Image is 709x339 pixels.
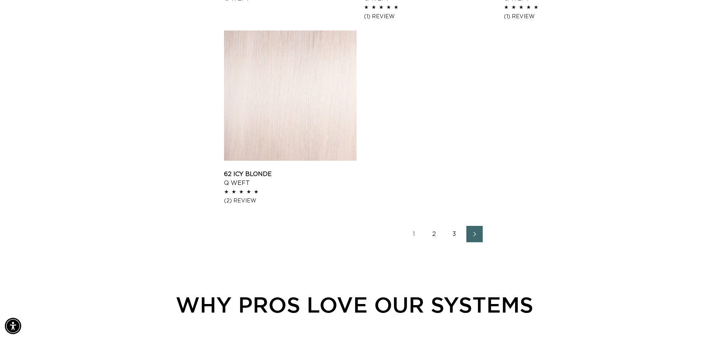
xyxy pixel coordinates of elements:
[224,170,357,188] a: 62 Icy Blonde Q Weft
[224,226,664,242] nav: Pagination
[446,226,463,242] a: Page 3
[45,288,664,321] div: WHY PROS LOVE OUR SYSTEMS
[5,318,21,334] div: Accessibility Menu
[406,226,422,242] a: Page 1
[466,226,483,242] a: Next page
[426,226,443,242] a: Page 2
